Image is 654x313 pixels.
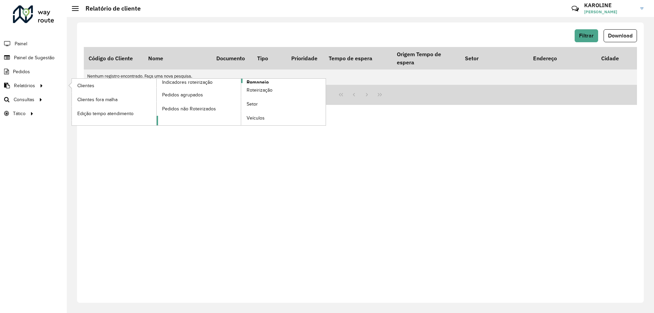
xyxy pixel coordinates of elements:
a: Romaneio [157,79,326,125]
th: Setor [460,47,528,69]
th: Código do Cliente [84,47,143,69]
h2: Relatório de cliente [79,5,141,12]
a: Clientes [72,79,156,92]
th: Tipo [252,47,286,69]
h3: KAROLINE [584,2,635,9]
th: Tempo de espera [324,47,392,69]
span: Veículos [247,114,265,122]
a: Roteirização [241,83,326,97]
span: Tático [13,110,26,117]
span: Pedidos não Roteirizados [162,105,216,112]
span: Painel [15,40,27,47]
span: Romaneio [247,79,269,86]
span: Painel de Sugestão [14,54,54,61]
th: Documento [212,47,252,69]
th: Origem Tempo de espera [392,47,460,69]
span: Clientes [77,82,94,89]
a: Edição tempo atendimento [72,107,156,120]
span: Consultas [14,96,34,103]
a: Pedidos não Roteirizados [157,102,241,115]
span: [PERSON_NAME] [584,9,635,15]
th: Prioridade [286,47,324,69]
a: Indicadores roteirização [72,79,241,125]
a: Pedidos agrupados [157,88,241,101]
button: Filtrar [575,29,598,42]
button: Download [604,29,637,42]
span: Roteirização [247,87,272,94]
a: Setor [241,97,326,111]
span: Indicadores roteirização [162,79,213,86]
a: Clientes fora malha [72,93,156,106]
th: Endereço [528,47,596,69]
span: Filtrar [579,33,594,38]
span: Setor [247,100,258,108]
a: Contato Rápido [568,1,582,16]
span: Download [608,33,633,38]
a: Veículos [241,111,326,125]
span: Edição tempo atendimento [77,110,134,117]
span: Pedidos [13,68,30,75]
span: Relatórios [14,82,35,89]
span: Clientes fora malha [77,96,118,103]
th: Nome [143,47,212,69]
span: Pedidos agrupados [162,91,203,98]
